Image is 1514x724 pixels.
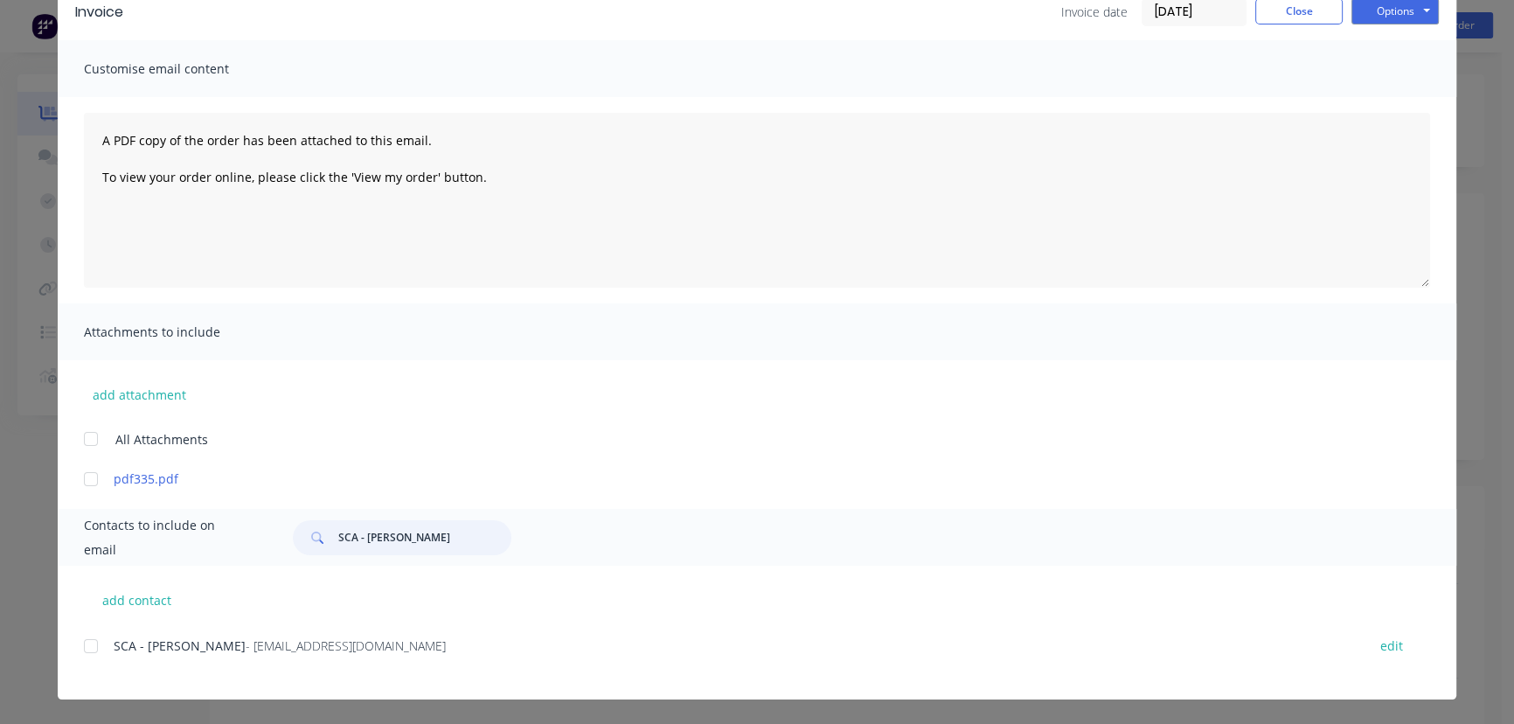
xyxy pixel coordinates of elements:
input: Search... [338,520,511,555]
span: Contacts to include on email [84,513,249,562]
span: SCA - [PERSON_NAME] [114,637,246,654]
button: add contact [84,587,189,613]
span: Customise email content [84,57,276,81]
button: edit [1370,634,1413,658]
textarea: A PDF copy of the order has been attached to this email. To view your order online, please click ... [84,113,1430,288]
div: Invoice [75,2,123,23]
a: pdf335.pdf [114,470,1349,488]
span: Attachments to include [84,320,276,345]
button: add attachment [84,381,195,407]
span: - [EMAIL_ADDRESS][DOMAIN_NAME] [246,637,446,654]
span: Invoice date [1061,3,1128,21]
span: All Attachments [115,430,208,449]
